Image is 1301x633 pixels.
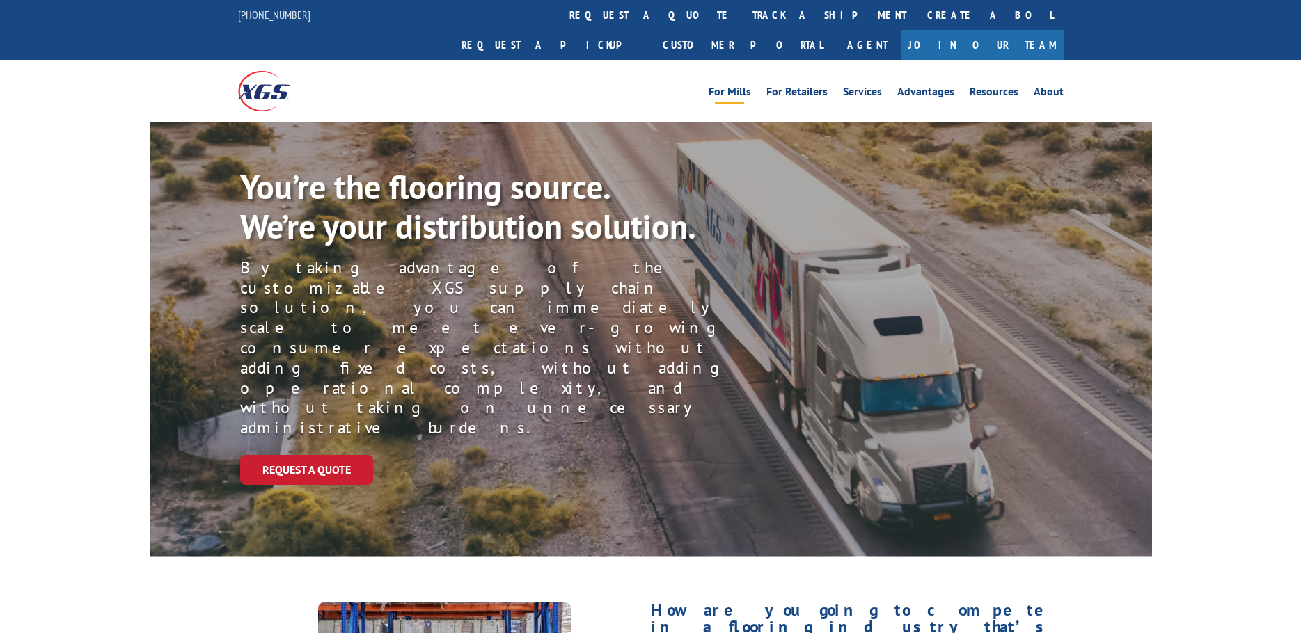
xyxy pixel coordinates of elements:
a: For Mills [709,86,751,102]
a: Services [843,86,882,102]
a: About [1034,86,1064,102]
a: [PHONE_NUMBER] [238,8,310,22]
p: By taking advantage of the customizable XGS supply chain solution, you can immediately scale to m... [240,258,775,438]
p: You’re the flooring source. We’re your distribution solution. [240,167,726,247]
a: Advantages [897,86,954,102]
a: Agent [833,30,901,60]
a: Request a pickup [451,30,652,60]
a: For Retailers [766,86,828,102]
a: Request a Quote [240,455,373,485]
a: Customer Portal [652,30,833,60]
a: Resources [970,86,1018,102]
a: Join Our Team [901,30,1064,60]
